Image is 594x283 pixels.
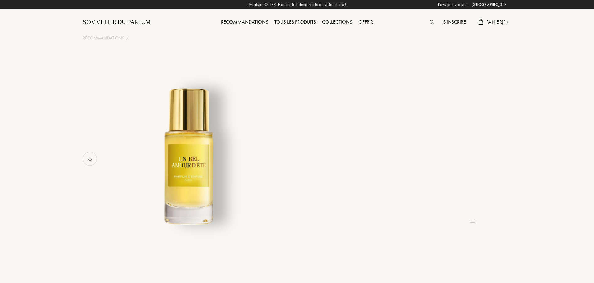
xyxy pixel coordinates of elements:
[126,35,128,41] div: /
[271,19,319,25] a: Tous les produits
[84,153,96,165] img: no_like_p.png
[355,18,376,26] div: Offrir
[478,19,483,25] img: cart.svg
[271,18,319,26] div: Tous les produits
[430,20,434,24] img: search_icn.svg
[319,18,355,26] div: Collections
[440,19,469,25] a: S'inscrire
[218,18,271,26] div: Recommandations
[355,19,376,25] a: Offrir
[218,19,271,25] a: Recommandations
[83,35,124,41] a: Recommandations
[440,18,469,26] div: S'inscrire
[83,19,151,26] a: Sommelier du Parfum
[438,2,470,8] span: Pays de livraison :
[319,19,355,25] a: Collections
[113,79,267,233] img: undefined undefined
[486,19,508,25] span: Panier ( 1 )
